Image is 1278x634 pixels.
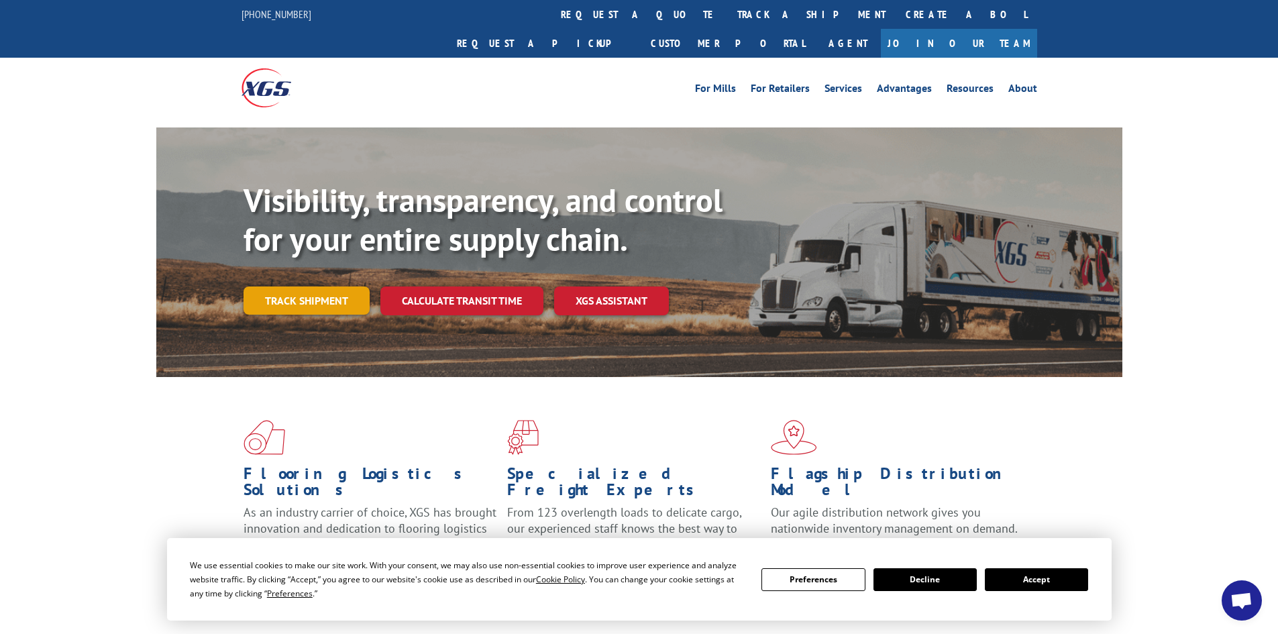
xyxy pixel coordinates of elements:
h1: Flooring Logistics Solutions [244,466,497,505]
a: Advantages [877,83,932,98]
div: Cookie Consent Prompt [167,538,1112,621]
h1: Flagship Distribution Model [771,466,1024,505]
a: About [1008,83,1037,98]
div: We use essential cookies to make our site work. With your consent, we may also use non-essential ... [190,558,745,600]
img: xgs-icon-flagship-distribution-model-red [771,420,817,455]
a: For Retailers [751,83,810,98]
a: Services [824,83,862,98]
img: xgs-icon-total-supply-chain-intelligence-red [244,420,285,455]
span: Preferences [267,588,313,599]
img: xgs-icon-focused-on-flooring-red [507,420,539,455]
a: [PHONE_NUMBER] [242,7,311,21]
span: Our agile distribution network gives you nationwide inventory management on demand. [771,505,1018,536]
a: Calculate transit time [380,286,543,315]
button: Decline [873,568,977,591]
a: Resources [947,83,994,98]
div: Open chat [1222,580,1262,621]
a: Customer Portal [641,29,815,58]
a: For Mills [695,83,736,98]
a: Agent [815,29,881,58]
span: As an industry carrier of choice, XGS has brought innovation and dedication to flooring logistics... [244,505,496,552]
h1: Specialized Freight Experts [507,466,761,505]
span: Cookie Policy [536,574,585,585]
b: Visibility, transparency, and control for your entire supply chain. [244,179,723,260]
p: From 123 overlength loads to delicate cargo, our experienced staff knows the best way to move you... [507,505,761,564]
button: Accept [985,568,1088,591]
button: Preferences [761,568,865,591]
a: Join Our Team [881,29,1037,58]
a: XGS ASSISTANT [554,286,669,315]
a: Track shipment [244,286,370,315]
a: Request a pickup [447,29,641,58]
